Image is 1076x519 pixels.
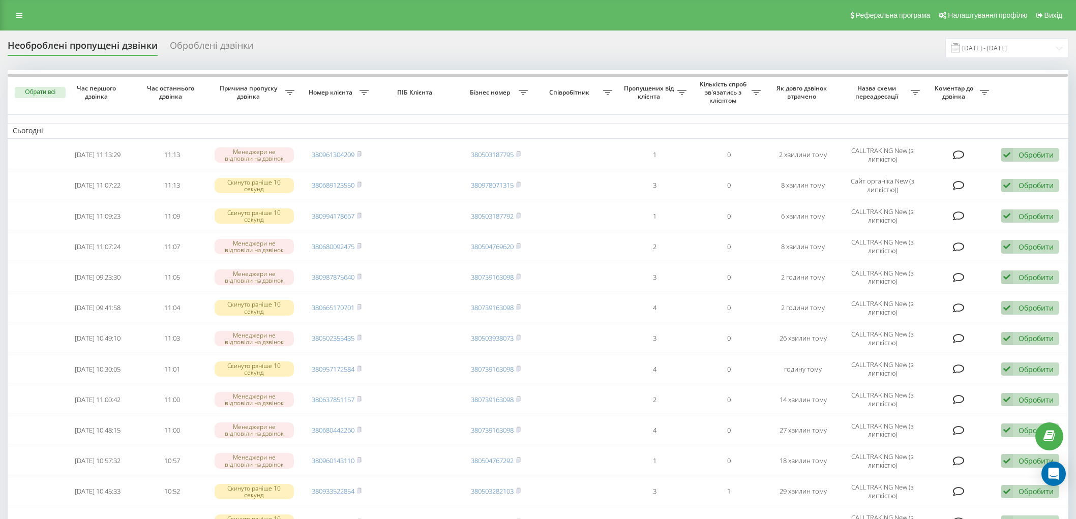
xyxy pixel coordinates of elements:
[312,364,354,374] a: 380957172584
[135,446,209,475] td: 10:57
[692,355,766,383] td: 0
[471,364,514,374] a: 380739163098
[766,324,840,353] td: 26 хвилин тому
[61,477,135,506] td: [DATE] 10:45:33
[471,150,514,159] a: 380503187795
[61,232,135,261] td: [DATE] 11:07:24
[8,40,158,56] div: Необроблені пропущені дзвінки
[214,84,285,100] span: Причина пропуску дзвінка
[766,385,840,414] td: 14 хвилин тому
[1044,11,1062,19] span: Вихід
[766,171,840,200] td: 8 хвилин тому
[135,477,209,506] td: 10:52
[1019,303,1054,313] div: Обробити
[471,303,514,312] a: 380739163098
[930,84,980,100] span: Коментар до дзвінка
[1019,211,1054,221] div: Обробити
[1019,272,1054,282] div: Обробити
[471,272,514,282] a: 380739163098
[1019,333,1054,343] div: Обробити
[692,324,766,353] td: 0
[1019,364,1054,374] div: Обробити
[617,324,692,353] td: 3
[766,294,840,322] td: 2 години тому
[840,171,925,200] td: Сайт органіка New (з липкістю))
[135,202,209,230] td: 11:09
[617,416,692,444] td: 4
[312,272,354,282] a: 380987875640
[135,416,209,444] td: 11:00
[840,141,925,169] td: CALLTRAKING New (з липкістю)
[617,232,692,261] td: 2
[215,422,294,438] div: Менеджери не відповіли на дзвінок
[692,232,766,261] td: 0
[135,141,209,169] td: 11:13
[622,84,677,100] span: Пропущених від клієнта
[1019,180,1054,190] div: Обробити
[215,269,294,285] div: Менеджери не відповіли на дзвінок
[135,294,209,322] td: 11:04
[464,88,519,97] span: Бізнес номер
[692,263,766,291] td: 0
[617,446,692,475] td: 1
[471,486,514,496] a: 380503282103
[856,11,931,19] span: Реферальна програма
[312,242,354,251] a: 380680092475
[61,385,135,414] td: [DATE] 11:00:42
[215,300,294,315] div: Скинуто раніше 10 секунд
[617,171,692,200] td: 3
[774,84,832,100] span: Як довго дзвінок втрачено
[840,355,925,383] td: CALLTRAKING New (з липкістю)
[840,385,925,414] td: CALLTRAKING New (з липкістю)
[312,180,354,190] a: 380689123550
[1019,486,1054,496] div: Обробити
[840,324,925,353] td: CALLTRAKING New (з липкістю)
[135,385,209,414] td: 11:00
[840,477,925,506] td: CALLTRAKING New (з липкістю)
[312,425,354,435] a: 380680442260
[69,84,127,100] span: Час першого дзвінка
[471,456,514,465] a: 380504767292
[61,446,135,475] td: [DATE] 10:57:32
[766,355,840,383] td: годину тому
[948,11,1027,19] span: Налаштування профілю
[617,385,692,414] td: 2
[61,171,135,200] td: [DATE] 11:07:22
[61,263,135,291] td: [DATE] 09:23:30
[692,294,766,322] td: 0
[215,484,294,499] div: Скинуто раніше 10 секунд
[215,147,294,163] div: Менеджери не відповіли на дзвінок
[305,88,360,97] span: Номер клієнта
[312,211,354,221] a: 380994178667
[135,171,209,200] td: 11:13
[471,425,514,435] a: 380739163098
[143,84,201,100] span: Час останнього дзвінка
[766,477,840,506] td: 29 хвилин тому
[692,477,766,506] td: 1
[697,80,752,104] span: Кількість спроб зв'язатись з клієнтом
[840,202,925,230] td: CALLTRAKING New (з липкістю)
[8,123,1068,138] td: Сьогодні
[617,141,692,169] td: 1
[61,294,135,322] td: [DATE] 09:41:58
[61,416,135,444] td: [DATE] 10:48:15
[617,263,692,291] td: 3
[840,416,925,444] td: CALLTRAKING New (з липкістю)
[766,232,840,261] td: 8 хвилин тому
[692,141,766,169] td: 0
[312,303,354,312] a: 380665170701
[538,88,604,97] span: Співробітник
[215,331,294,346] div: Менеджери не відповіли на дзвінок
[766,202,840,230] td: 6 хвилин тому
[215,361,294,377] div: Скинуто раніше 10 секунд
[135,263,209,291] td: 11:05
[15,87,66,98] button: Обрати всі
[1019,456,1054,466] div: Обробити
[61,324,135,353] td: [DATE] 10:49:10
[215,208,294,224] div: Скинуто раніше 10 секунд
[312,150,354,159] a: 380961304209
[692,385,766,414] td: 0
[170,40,253,56] div: Оброблені дзвінки
[617,202,692,230] td: 1
[766,263,840,291] td: 2 години тому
